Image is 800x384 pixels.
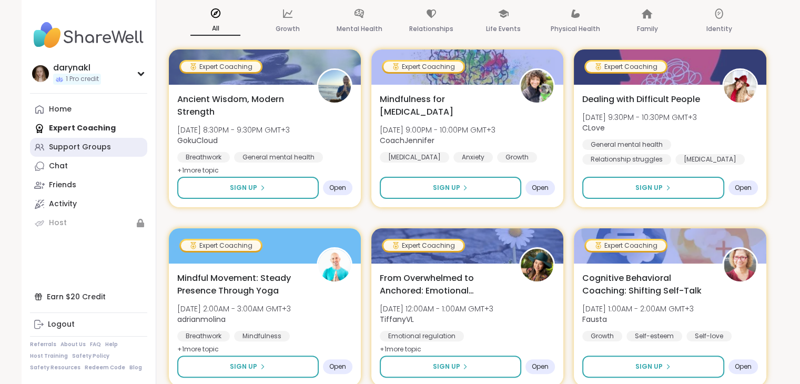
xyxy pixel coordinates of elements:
[30,352,68,360] a: Host Training
[30,176,147,195] a: Friends
[582,93,700,106] span: Dealing with Difficult People
[380,93,508,118] span: Mindfulness for [MEDICAL_DATA]
[551,23,600,35] p: Physical Health
[60,341,86,348] a: About Us
[724,249,756,281] img: Fausta
[582,123,605,133] b: CLove
[582,314,607,325] b: Fausta
[380,152,449,163] div: [MEDICAL_DATA]
[486,23,521,35] p: Life Events
[635,362,663,371] span: Sign Up
[380,135,434,146] b: CoachJennifer
[177,331,230,341] div: Breathwork
[72,352,109,360] a: Safety Policy
[380,177,521,199] button: Sign Up
[230,362,257,371] span: Sign Up
[380,314,414,325] b: TiffanyVL
[181,240,261,251] div: Expert Coaching
[85,364,125,371] a: Redeem Code
[49,104,72,115] div: Home
[582,154,671,165] div: Relationship struggles
[735,184,752,192] span: Open
[380,125,495,135] span: [DATE] 9:00PM - 10:00PM GMT+3
[30,214,147,233] a: Host
[66,75,99,84] span: 1 Pro credit
[329,362,346,371] span: Open
[177,177,319,199] button: Sign Up
[582,272,710,297] span: Cognitive Behavioral Coaching: Shifting Self-Talk
[30,315,147,334] a: Logout
[230,183,257,193] span: Sign Up
[432,183,460,193] span: Sign Up
[582,331,622,341] div: Growth
[724,70,756,103] img: CLove
[177,314,226,325] b: adrianmolina
[177,93,305,118] span: Ancient Wisdom, Modern Strength
[635,183,663,193] span: Sign Up
[409,23,453,35] p: Relationships
[521,70,553,103] img: CoachJennifer
[532,362,549,371] span: Open
[32,65,49,82] img: darynakl
[735,362,752,371] span: Open
[105,341,118,348] a: Help
[49,218,67,228] div: Host
[177,135,218,146] b: GokuCloud
[383,62,463,72] div: Expert Coaching
[177,304,291,314] span: [DATE] 2:00AM - 3:00AM GMT+3
[380,356,521,378] button: Sign Up
[532,184,549,192] span: Open
[177,272,305,297] span: Mindful Movement: Steady Presence Through Yoga
[337,23,382,35] p: Mental Health
[181,62,261,72] div: Expert Coaching
[49,180,76,190] div: Friends
[582,139,671,150] div: General mental health
[329,184,346,192] span: Open
[30,17,147,54] img: ShareWell Nav Logo
[234,331,290,341] div: Mindfulness
[586,62,666,72] div: Expert Coaching
[48,319,75,330] div: Logout
[497,152,537,163] div: Growth
[432,362,460,371] span: Sign Up
[276,23,300,35] p: Growth
[582,112,697,123] span: [DATE] 9:30PM - 10:30PM GMT+3
[582,304,694,314] span: [DATE] 1:00AM - 2:00AM GMT+3
[318,249,351,281] img: adrianmolina
[49,199,77,209] div: Activity
[380,331,464,341] div: Emotional regulation
[129,364,142,371] a: Blog
[706,23,732,35] p: Identity
[586,240,666,251] div: Expert Coaching
[30,287,147,306] div: Earn $20 Credit
[49,161,68,171] div: Chat
[30,341,56,348] a: Referrals
[380,272,508,297] span: From Overwhelmed to Anchored: Emotional Regulation
[318,70,351,103] img: GokuCloud
[190,22,240,36] p: All
[521,249,553,281] img: TiffanyVL
[30,364,80,371] a: Safety Resources
[582,177,724,199] button: Sign Up
[686,331,732,341] div: Self-love
[49,142,111,153] div: Support Groups
[30,157,147,176] a: Chat
[626,331,682,341] div: Self-esteem
[383,240,463,251] div: Expert Coaching
[453,152,493,163] div: Anxiety
[675,154,745,165] div: [MEDICAL_DATA]
[636,23,657,35] p: Family
[582,356,724,378] button: Sign Up
[53,62,101,74] div: darynakl
[177,125,290,135] span: [DATE] 8:30PM - 9:30PM GMT+3
[30,138,147,157] a: Support Groups
[380,304,493,314] span: [DATE] 12:00AM - 1:00AM GMT+3
[234,152,323,163] div: General mental health
[30,100,147,119] a: Home
[30,195,147,214] a: Activity
[177,152,230,163] div: Breathwork
[177,356,319,378] button: Sign Up
[90,341,101,348] a: FAQ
